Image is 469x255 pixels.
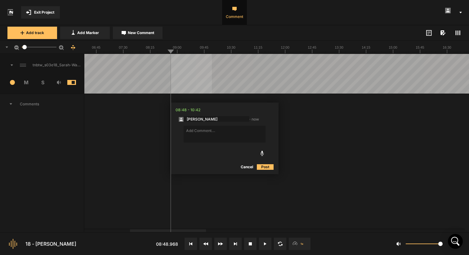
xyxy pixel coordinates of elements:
text: 06:45 [92,46,100,49]
text: 09:45 [200,46,208,49]
button: Cancel [237,163,257,171]
input: Your name [184,116,249,122]
text: 09:00 [173,46,181,49]
span: 08:48.968 [156,241,178,247]
text: 07:30 [119,46,127,49]
div: 18 - [PERSON_NAME] [25,240,76,248]
text: 15:00 [389,46,397,49]
div: 08:48 - 10:42 [176,107,200,113]
span: · now [179,116,259,122]
span: Add track [26,30,44,36]
text: 08:15 [146,46,154,49]
text: 11:15 [254,46,262,49]
text: 13:30 [335,46,343,49]
span: Add Marker [77,30,99,36]
span: Exit Project [34,10,54,15]
text: 16:30 [443,46,451,49]
span: tnbtw_s03e18_Sarah-Walker_v1 [30,62,84,68]
button: Post [257,163,274,171]
span: S [34,79,51,86]
text: 14:15 [362,46,370,49]
text: 12:00 [281,46,289,49]
button: Exit Project [21,6,60,19]
button: Add track [7,27,57,39]
button: 1x [289,238,310,250]
text: 15:45 [416,46,424,49]
span: M [18,79,35,86]
span: New Comment [128,30,154,36]
text: 12:45 [308,46,316,49]
text: 10:30 [227,46,235,49]
div: Open Intercom Messenger [448,234,463,249]
img: anonymous.svg [179,117,184,122]
button: New Comment [113,27,163,39]
button: Add Marker [60,27,110,39]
